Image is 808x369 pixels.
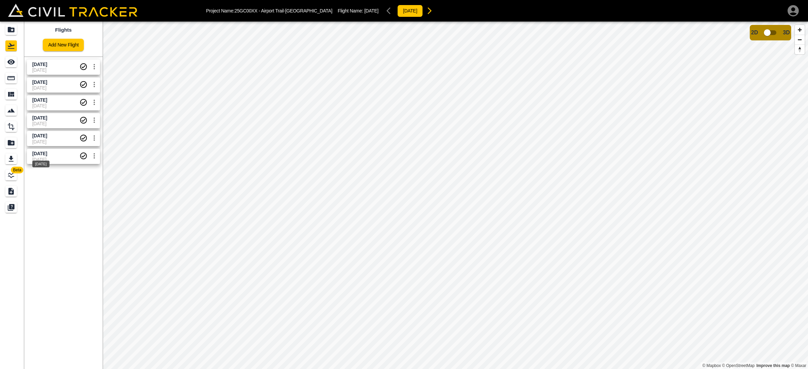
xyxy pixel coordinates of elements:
[795,44,805,54] button: Reset bearing to north
[8,4,137,17] img: Civil Tracker
[364,8,378,13] span: [DATE]
[397,5,423,17] button: [DATE]
[756,363,790,368] a: Map feedback
[722,363,755,368] a: OpenStreetMap
[783,30,790,36] span: 3D
[795,25,805,35] button: Zoom in
[751,30,758,36] span: 2D
[206,8,332,13] p: Project Name: 25GC00XX - Airport Trail-[GEOGRAPHIC_DATA]
[338,8,378,13] p: Flight Name:
[791,363,806,368] a: Maxar
[103,22,808,369] canvas: Map
[702,363,721,368] a: Mapbox
[795,35,805,44] button: Zoom out
[32,161,49,167] div: [DATE]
